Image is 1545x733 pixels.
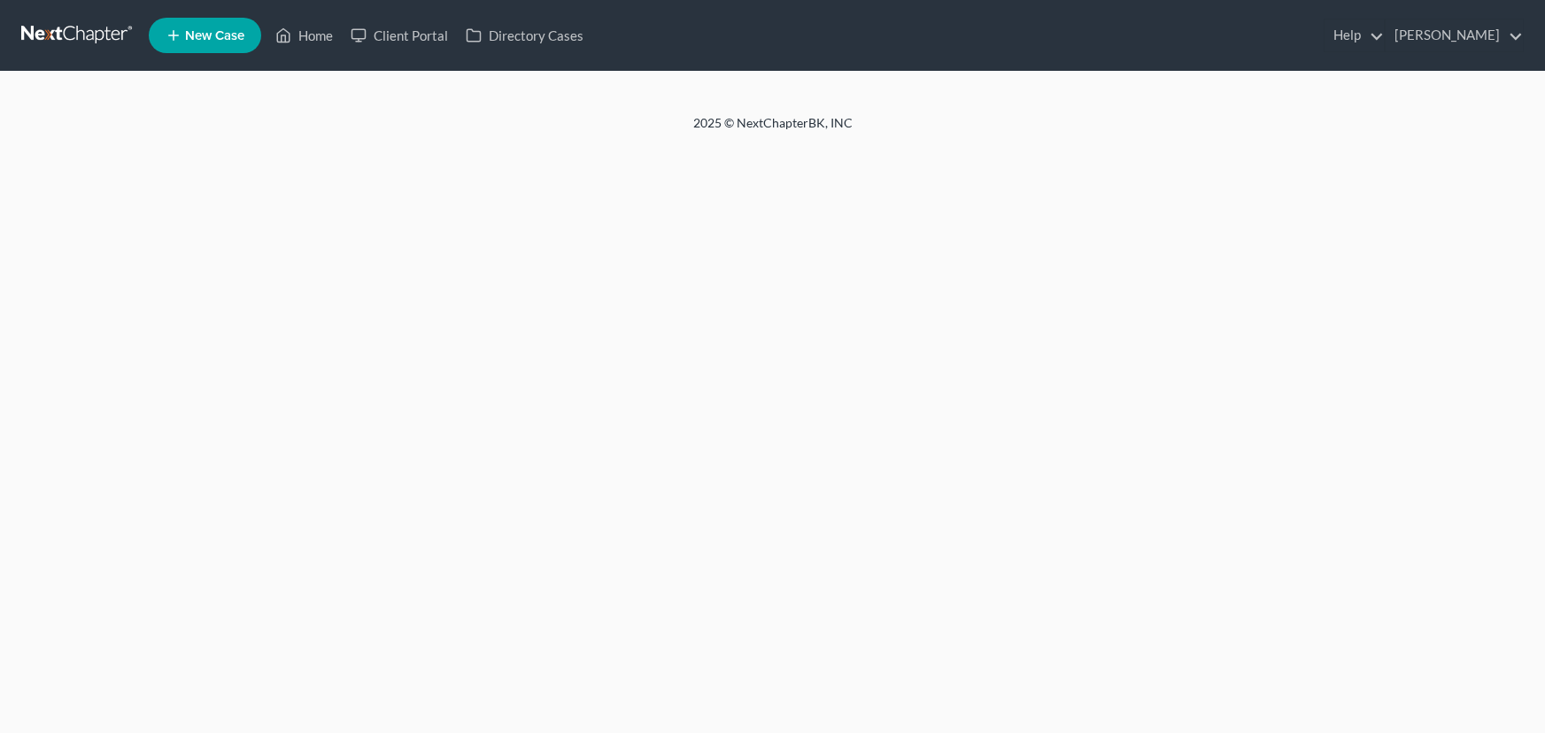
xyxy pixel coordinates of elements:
[149,18,261,53] new-legal-case-button: New Case
[267,19,342,51] a: Home
[268,114,1278,146] div: 2025 © NextChapterBK, INC
[457,19,592,51] a: Directory Cases
[1386,19,1523,51] a: [PERSON_NAME]
[1325,19,1384,51] a: Help
[342,19,457,51] a: Client Portal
